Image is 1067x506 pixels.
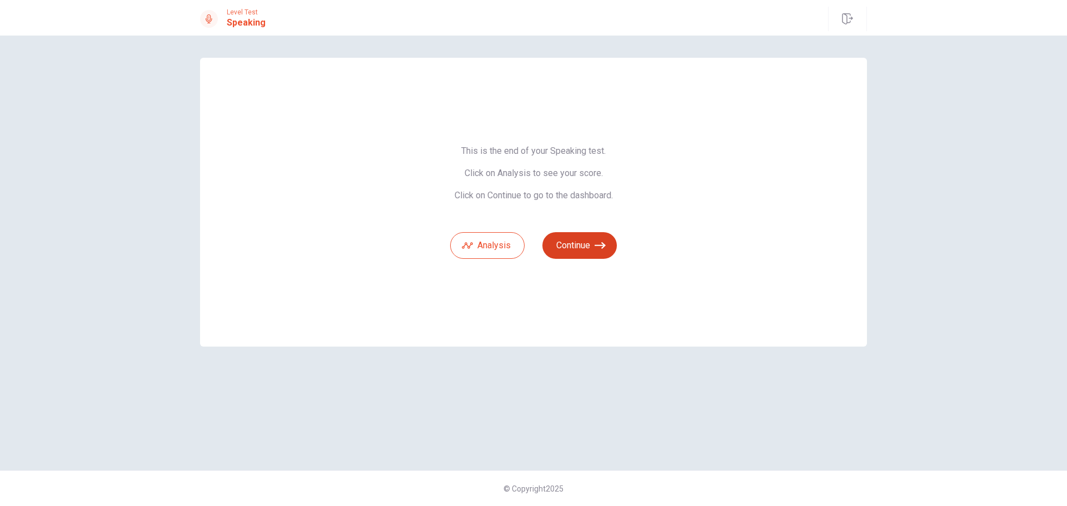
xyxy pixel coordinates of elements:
[227,8,266,16] span: Level Test
[503,484,564,493] span: © Copyright 2025
[450,146,617,201] span: This is the end of your Speaking test. Click on Analysis to see your score. Click on Continue to ...
[227,16,266,29] h1: Speaking
[450,232,525,259] button: Analysis
[542,232,617,259] button: Continue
